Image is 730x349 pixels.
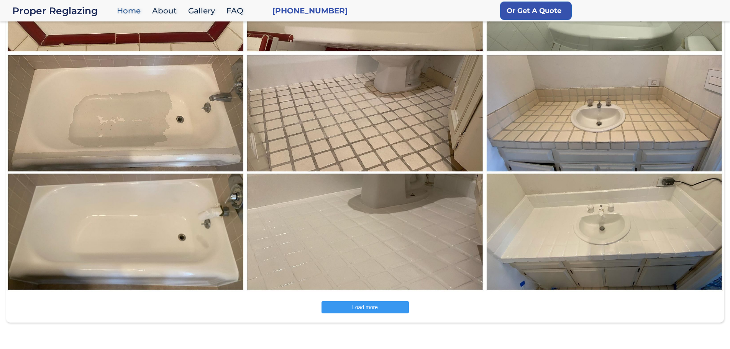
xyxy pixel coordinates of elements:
[113,3,148,19] a: Home
[272,5,348,16] a: [PHONE_NUMBER]
[12,5,113,16] a: home
[148,3,184,19] a: About
[223,3,251,19] a: FAQ
[484,53,724,292] img: ...
[245,53,484,292] a: ...
[6,53,245,292] a: ...
[352,304,378,310] span: Load more
[12,5,113,16] div: Proper Reglazing
[184,3,223,19] a: Gallery
[322,301,409,313] button: Load more posts
[245,53,485,292] img: ...
[6,53,246,292] img: ...
[500,2,572,20] a: Or Get A Quote
[485,53,724,292] a: ...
